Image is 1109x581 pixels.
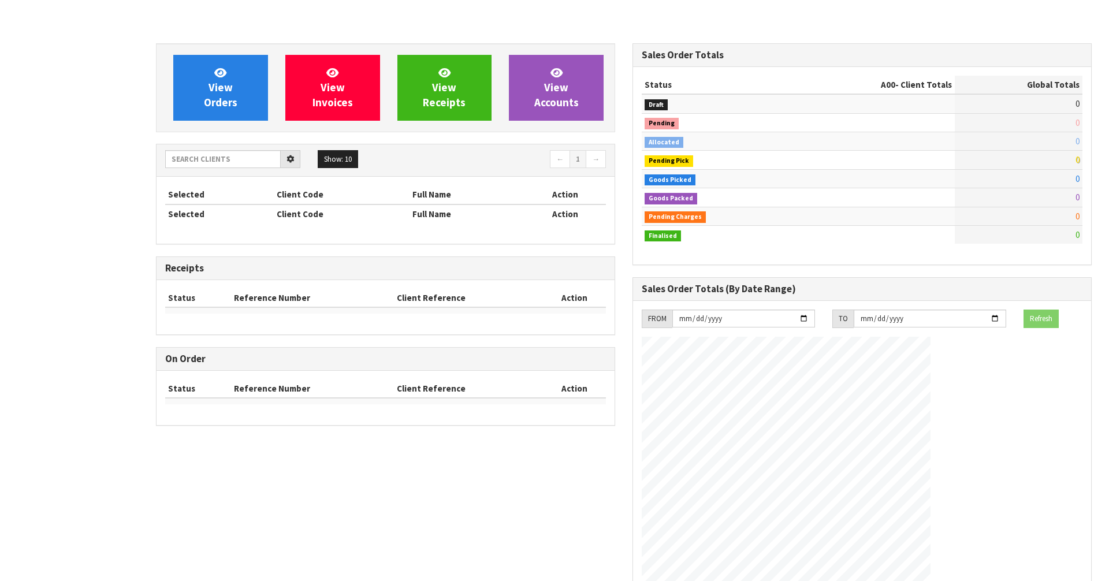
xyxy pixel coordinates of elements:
th: Client Code [274,204,410,223]
th: Status [642,76,787,94]
th: Status [165,289,231,307]
div: FROM [642,310,672,328]
span: 0 [1075,117,1080,128]
span: Draft [645,99,668,111]
th: Reference Number [231,289,395,307]
th: Action [524,204,606,223]
a: → [586,150,606,169]
th: Selected [165,204,274,223]
th: Client Reference [394,379,542,398]
h3: Sales Order Totals (By Date Range) [642,284,1082,295]
a: ViewInvoices [285,55,380,121]
div: TO [832,310,854,328]
th: - Client Totals [787,76,955,94]
span: 0 [1075,229,1080,240]
th: Global Totals [955,76,1082,94]
a: ViewOrders [173,55,268,121]
input: Search clients [165,150,281,168]
span: Goods Picked [645,174,695,186]
span: View Invoices [312,66,353,109]
span: 0 [1075,192,1080,203]
th: Action [542,289,606,307]
a: 1 [570,150,586,169]
th: Client Code [274,185,410,204]
th: Action [542,379,606,398]
span: 0 [1075,98,1080,109]
span: Allocated [645,137,683,148]
th: Reference Number [231,379,395,398]
h3: Receipts [165,263,606,274]
h3: Sales Order Totals [642,50,1082,61]
nav: Page navigation [394,150,606,170]
a: ViewAccounts [509,55,604,121]
span: View Accounts [534,66,579,109]
th: Action [524,185,606,204]
a: ViewReceipts [397,55,492,121]
span: 0 [1075,211,1080,222]
button: Show: 10 [318,150,358,169]
span: 0 [1075,173,1080,184]
th: Full Name [410,204,524,223]
span: View Receipts [423,66,466,109]
th: Status [165,379,231,398]
button: Refresh [1024,310,1059,328]
span: A00 [881,79,895,90]
span: 0 [1075,154,1080,165]
span: Finalised [645,230,681,242]
h3: On Order [165,353,606,364]
th: Client Reference [394,289,542,307]
span: Goods Packed [645,193,697,204]
th: Selected [165,185,274,204]
span: Pending Charges [645,211,706,223]
a: ← [550,150,570,169]
span: Pending Pick [645,155,693,167]
span: View Orders [204,66,237,109]
span: Pending [645,118,679,129]
span: 0 [1075,136,1080,147]
th: Full Name [410,185,524,204]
